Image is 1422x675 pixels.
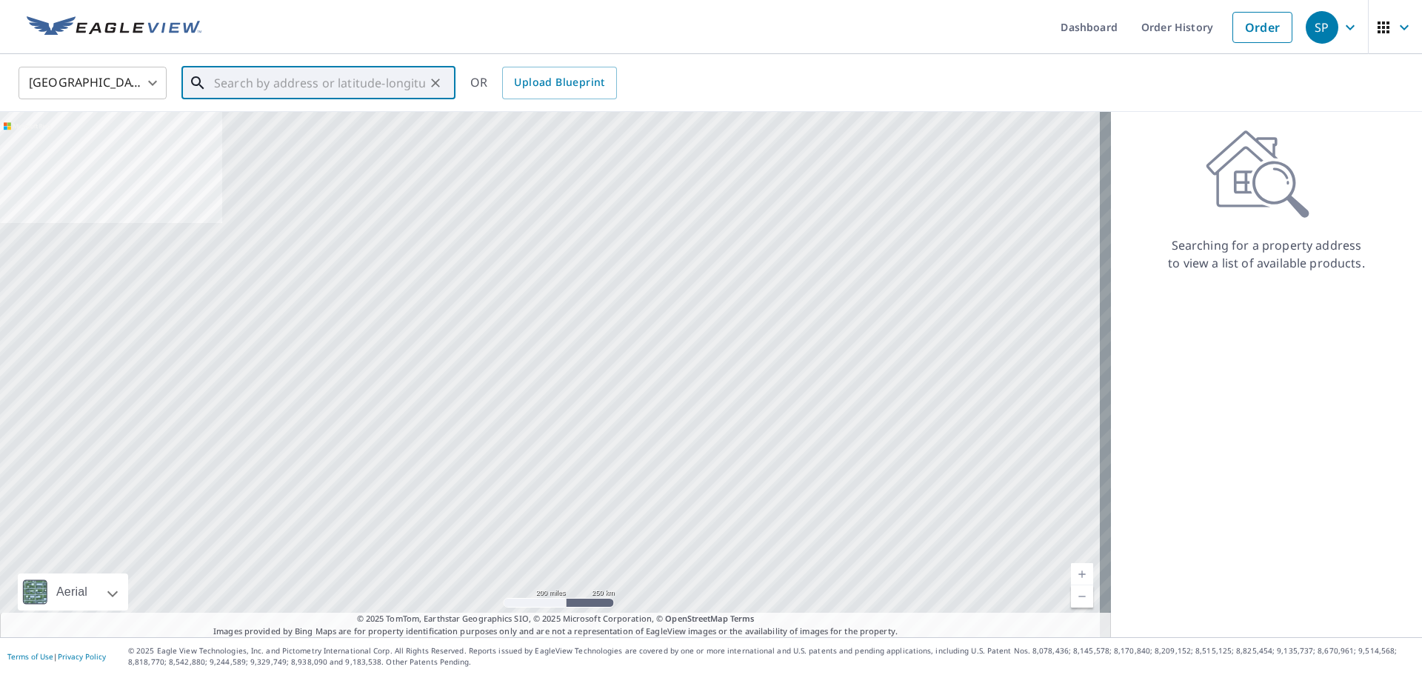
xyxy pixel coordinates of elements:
img: EV Logo [27,16,201,39]
a: Upload Blueprint [502,67,616,99]
p: | [7,652,106,661]
div: OR [470,67,617,99]
a: Order [1232,12,1292,43]
a: Terms of Use [7,651,53,662]
a: Current Level 5, Zoom In [1071,563,1093,585]
div: SP [1306,11,1338,44]
a: Current Level 5, Zoom Out [1071,585,1093,608]
span: Upload Blueprint [514,73,604,92]
p: Searching for a property address to view a list of available products. [1167,236,1366,272]
a: Privacy Policy [58,651,106,662]
p: © 2025 Eagle View Technologies, Inc. and Pictometry International Corp. All Rights Reserved. Repo... [128,645,1415,668]
div: [GEOGRAPHIC_DATA] [19,62,167,104]
a: OpenStreetMap [665,613,727,624]
a: Terms [730,613,755,624]
button: Clear [425,73,446,93]
div: Aerial [18,573,128,611]
div: Aerial [52,573,92,611]
span: © 2025 TomTom, Earthstar Geographics SIO, © 2025 Microsoft Corporation, © [357,613,755,625]
input: Search by address or latitude-longitude [214,62,425,104]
